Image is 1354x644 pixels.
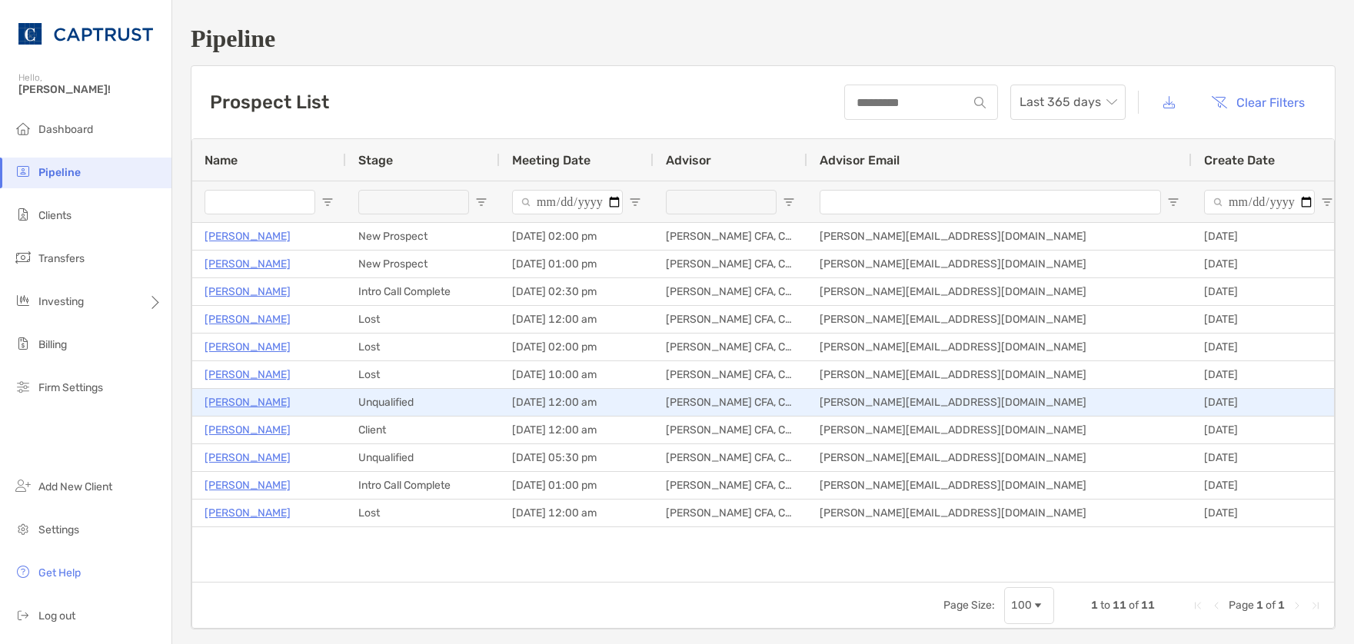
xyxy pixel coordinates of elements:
[1091,599,1098,612] span: 1
[1113,599,1126,612] span: 11
[807,278,1192,305] div: [PERSON_NAME][EMAIL_ADDRESS][DOMAIN_NAME]
[807,223,1192,250] div: [PERSON_NAME][EMAIL_ADDRESS][DOMAIN_NAME]
[500,334,654,360] div: [DATE] 02:00 pm
[205,420,291,440] a: [PERSON_NAME]
[14,377,32,396] img: firm-settings icon
[14,291,32,310] img: investing icon
[654,306,807,333] div: [PERSON_NAME] CFA, CAIA, CFP®
[807,334,1192,360] div: [PERSON_NAME][EMAIL_ADDRESS][DOMAIN_NAME]
[346,334,500,360] div: Lost
[654,361,807,388] div: [PERSON_NAME] CFA, CAIA, CFP®
[1192,306,1346,333] div: [DATE]
[321,196,334,208] button: Open Filter Menu
[807,472,1192,499] div: [PERSON_NAME][EMAIL_ADDRESS][DOMAIN_NAME]
[205,448,291,467] p: [PERSON_NAME]
[1204,153,1275,168] span: Create Date
[1141,599,1155,612] span: 11
[654,500,807,526] div: [PERSON_NAME] CFA, CAIA, CFP®
[346,500,500,526] div: Lost
[38,609,75,622] span: Log out
[14,248,32,267] img: transfers icon
[1192,278,1346,305] div: [DATE]
[654,223,807,250] div: [PERSON_NAME] CFA, CAIA, CFP®
[14,119,32,138] img: dashboard icon
[974,97,986,108] img: input icon
[1266,599,1276,612] span: of
[1229,599,1254,612] span: Page
[1291,599,1303,612] div: Next Page
[18,6,153,61] img: CAPTRUST Logo
[14,520,32,538] img: settings icon
[38,523,79,536] span: Settings
[1011,599,1032,612] div: 100
[346,389,500,416] div: Unqualified
[205,310,291,329] a: [PERSON_NAME]
[500,361,654,388] div: [DATE] 10:00 am
[1192,251,1346,277] div: [DATE]
[346,278,500,305] div: Intro Call Complete
[1192,223,1346,250] div: [DATE]
[346,223,500,250] div: New Prospect
[1020,85,1116,119] span: Last 365 days
[500,389,654,416] div: [DATE] 12:00 am
[807,306,1192,333] div: [PERSON_NAME][EMAIL_ADDRESS][DOMAIN_NAME]
[1192,361,1346,388] div: [DATE]
[38,480,112,493] span: Add New Client
[346,306,500,333] div: Lost
[205,476,291,495] a: [PERSON_NAME]
[1100,599,1110,612] span: to
[512,153,591,168] span: Meeting Date
[14,476,32,495] img: add_new_client icon
[500,417,654,443] div: [DATE] 12:00 am
[1199,85,1316,119] button: Clear Filters
[14,162,32,181] img: pipeline icon
[38,295,84,308] span: Investing
[1192,334,1346,360] div: [DATE]
[654,278,807,305] div: [PERSON_NAME] CFA, CAIA, CFP®
[205,190,315,214] input: Name Filter Input
[205,227,291,246] a: [PERSON_NAME]
[205,337,291,357] a: [PERSON_NAME]
[205,365,291,384] p: [PERSON_NAME]
[205,282,291,301] a: [PERSON_NAME]
[512,190,623,214] input: Meeting Date Filter Input
[654,334,807,360] div: [PERSON_NAME] CFA, CAIA, CFP®
[500,472,654,499] div: [DATE] 01:00 pm
[1192,389,1346,416] div: [DATE]
[205,503,291,523] a: [PERSON_NAME]
[1192,417,1346,443] div: [DATE]
[500,251,654,277] div: [DATE] 01:00 pm
[1004,587,1054,624] div: Page Size
[807,500,1192,526] div: [PERSON_NAME][EMAIL_ADDRESS][DOMAIN_NAME]
[943,599,995,612] div: Page Size:
[1192,472,1346,499] div: [DATE]
[1192,500,1346,526] div: [DATE]
[654,472,807,499] div: [PERSON_NAME] CFA, CAIA, CFP®
[346,444,500,471] div: Unqualified
[807,444,1192,471] div: [PERSON_NAME][EMAIL_ADDRESS][DOMAIN_NAME]
[807,417,1192,443] div: [PERSON_NAME][EMAIL_ADDRESS][DOMAIN_NAME]
[1210,599,1223,612] div: Previous Page
[1204,190,1315,214] input: Create Date Filter Input
[807,361,1192,388] div: [PERSON_NAME][EMAIL_ADDRESS][DOMAIN_NAME]
[629,196,641,208] button: Open Filter Menu
[1278,599,1285,612] span: 1
[38,166,81,179] span: Pipeline
[191,25,1336,53] h1: Pipeline
[654,444,807,471] div: [PERSON_NAME] CFA, CAIA, CFP®
[205,393,291,412] p: [PERSON_NAME]
[205,254,291,274] a: [PERSON_NAME]
[475,196,487,208] button: Open Filter Menu
[210,91,329,113] h3: Prospect List
[783,196,795,208] button: Open Filter Menu
[14,563,32,581] img: get-help icon
[38,252,85,265] span: Transfers
[654,389,807,416] div: [PERSON_NAME] CFA, CAIA, CFP®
